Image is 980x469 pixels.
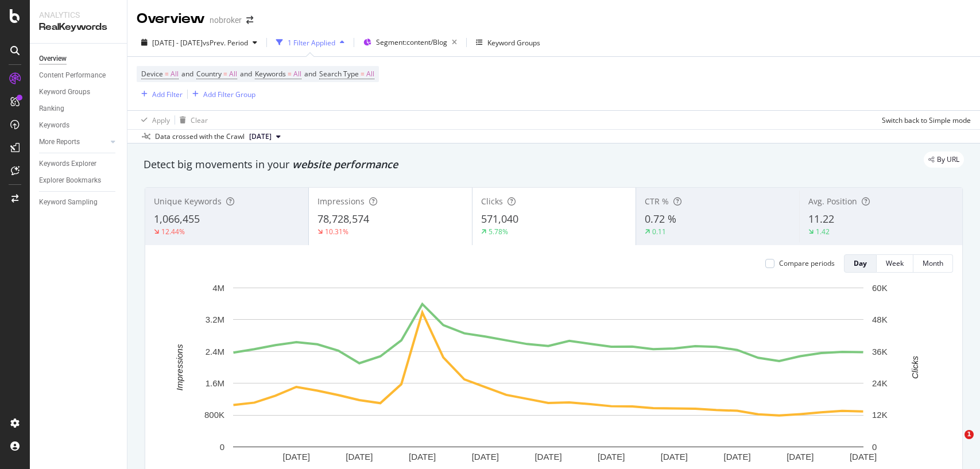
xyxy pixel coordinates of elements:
div: Clear [191,115,208,125]
span: CTR % [645,196,669,207]
text: 0 [872,442,877,452]
span: 78,728,574 [317,212,369,226]
span: Segment: content/Blog [376,37,447,47]
text: 4M [212,283,224,293]
span: = [223,69,227,79]
div: 1 Filter Applied [288,38,335,48]
span: 0.72 % [645,212,676,226]
text: [DATE] [409,452,436,462]
span: Avg. Position [808,196,857,207]
a: Keywords [39,119,119,131]
div: Keywords [39,119,69,131]
text: [DATE] [787,452,814,462]
span: Unique Keywords [154,196,222,207]
span: vs Prev. Period [203,38,248,48]
text: 24K [872,378,888,388]
div: RealKeywords [39,21,118,34]
text: [DATE] [534,452,561,462]
button: Day [844,254,877,273]
a: Keywords Explorer [39,158,119,170]
span: All [366,66,374,82]
div: Compare periods [779,258,835,268]
div: Keyword Sampling [39,196,98,208]
div: Keyword Groups [39,86,90,98]
button: 1 Filter Applied [272,33,349,52]
div: arrow-right-arrow-left [246,16,253,24]
text: [DATE] [723,452,750,462]
span: Device [141,69,163,79]
div: Apply [152,115,170,125]
span: 1 [964,430,974,439]
text: 3.2M [206,315,224,324]
button: Add Filter Group [188,87,255,101]
div: Ranking [39,103,64,115]
div: Add Filter [152,90,183,99]
span: Country [196,69,222,79]
div: Month [923,258,943,268]
text: [DATE] [346,452,373,462]
text: [DATE] [598,452,625,462]
text: [DATE] [661,452,688,462]
text: 60K [872,283,888,293]
span: 571,040 [481,212,518,226]
div: 0.11 [652,227,666,237]
text: 800K [204,410,224,420]
text: 12K [872,410,888,420]
text: 2.4M [206,347,224,356]
div: Data crossed with the Crawl [155,131,245,142]
text: Impressions [175,344,184,390]
div: Day [854,258,867,268]
button: Apply [137,111,170,129]
div: 10.31% [325,227,348,237]
div: Switch back to Simple mode [882,115,971,125]
button: Clear [175,111,208,129]
span: Impressions [317,196,365,207]
span: Search Type [319,69,359,79]
span: and [240,69,252,79]
div: More Reports [39,136,80,148]
div: legacy label [924,152,964,168]
div: nobroker [210,14,242,26]
span: and [304,69,316,79]
div: 12.44% [161,227,185,237]
a: Explorer Bookmarks [39,175,119,187]
button: [DATE] [245,130,285,144]
span: 2025 Aug. 4th [249,131,272,142]
iframe: Intercom live chat [941,430,969,458]
span: = [288,69,292,79]
text: 0 [220,442,224,452]
button: Add Filter [137,87,183,101]
div: Content Performance [39,69,106,82]
button: Keyword Groups [471,33,545,52]
text: [DATE] [850,452,877,462]
a: Ranking [39,103,119,115]
div: Add Filter Group [203,90,255,99]
span: 11.22 [808,212,834,226]
span: All [293,66,301,82]
button: Month [913,254,953,273]
text: 48K [872,315,888,324]
span: 1,066,455 [154,212,200,226]
div: 1.42 [816,227,830,237]
div: Overview [137,9,205,29]
div: Week [886,258,904,268]
span: and [181,69,193,79]
button: Segment:content/Blog [359,33,462,52]
text: [DATE] [472,452,499,462]
span: = [361,69,365,79]
div: Keywords Explorer [39,158,96,170]
text: [DATE] [283,452,310,462]
div: Keyword Groups [487,38,540,48]
span: [DATE] - [DATE] [152,38,203,48]
span: Keywords [255,69,286,79]
a: Overview [39,53,119,65]
a: More Reports [39,136,107,148]
button: Switch back to Simple mode [877,111,971,129]
a: Keyword Sampling [39,196,119,208]
a: Keyword Groups [39,86,119,98]
a: Content Performance [39,69,119,82]
div: Explorer Bookmarks [39,175,101,187]
span: = [165,69,169,79]
span: By URL [937,156,959,163]
span: Clicks [481,196,503,207]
